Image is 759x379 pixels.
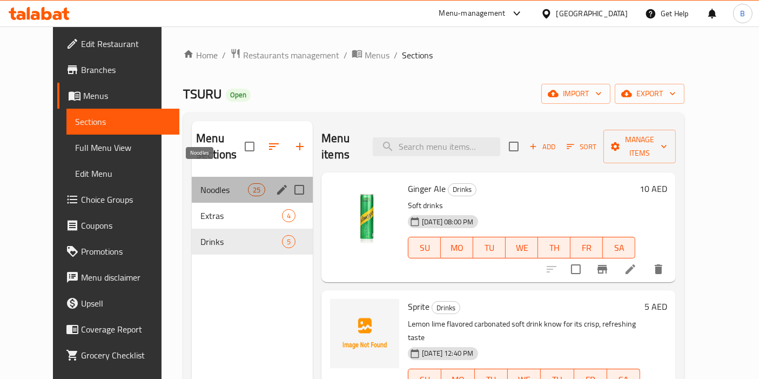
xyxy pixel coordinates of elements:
span: Branches [81,63,171,76]
a: Sections [66,109,180,135]
span: [DATE] 08:00 PM [418,217,478,227]
div: Drinks [448,183,476,196]
span: Noodles [200,183,248,196]
button: Add [525,138,560,155]
span: Edit Restaurant [81,37,171,50]
span: Coupons [81,219,171,232]
a: Choice Groups [57,187,180,212]
span: 4 [283,211,295,221]
button: export [615,84,684,104]
span: Edit Menu [75,167,171,180]
button: edit [274,182,290,198]
span: Menu disclaimer [81,271,171,284]
button: import [541,84,610,104]
div: Menu-management [439,7,506,20]
span: Drinks [200,235,282,248]
a: Edit Restaurant [57,31,180,57]
a: Full Menu View [66,135,180,161]
span: [DATE] 12:40 PM [418,348,478,358]
a: Menus [57,83,180,109]
span: Menus [365,49,389,62]
span: Extras [200,209,282,222]
span: Upsell [81,297,171,310]
div: [GEOGRAPHIC_DATA] [556,8,628,19]
a: Promotions [57,238,180,264]
span: Select all sections [238,135,261,158]
span: TH [542,240,566,256]
a: Menu disclaimer [57,264,180,290]
button: Sort [564,138,599,155]
a: Upsell [57,290,180,316]
span: Open [226,90,251,99]
button: delete [646,256,671,282]
span: Ginger Ale [408,181,446,197]
a: Home [183,49,218,62]
span: Add [528,141,557,153]
span: FR [575,240,599,256]
span: Sections [75,115,171,128]
span: Drinks [448,183,476,196]
a: Coverage Report [57,316,180,342]
button: Branch-specific-item [589,256,615,282]
button: MO [441,237,473,258]
span: Sort items [560,138,603,155]
input: search [373,137,500,156]
span: Manage items [612,133,667,160]
button: SA [603,237,635,258]
span: SU [413,240,436,256]
a: Menus [352,48,389,62]
div: Drinks5 [192,229,313,255]
span: SA [607,240,631,256]
button: Manage items [603,130,676,163]
a: Coupons [57,212,180,238]
div: items [248,183,265,196]
span: TSURU [183,82,221,106]
a: Edit Menu [66,161,180,187]
button: SU [408,237,441,258]
p: Lemon lime flavored carbonated soft drink know for its crisp, refreshing taste [408,317,640,344]
span: Grocery Checklist [81,349,171,362]
span: TU [478,240,501,256]
li: / [344,49,347,62]
span: Choice Groups [81,193,171,206]
div: Open [226,89,251,102]
span: export [623,87,676,101]
span: Full Menu View [75,141,171,154]
span: Sprite [408,298,429,315]
nav: Menu sections [192,172,313,259]
a: Edit menu item [624,263,637,276]
button: Add section [287,134,313,159]
span: 25 [248,185,265,195]
span: B [740,8,745,19]
span: Menus [83,89,171,102]
li: / [222,49,226,62]
span: Drinks [432,302,460,314]
a: Restaurants management [230,48,339,62]
span: MO [445,240,469,256]
img: Sprite [330,299,399,368]
h2: Menu sections [196,130,245,163]
span: Sections [402,49,433,62]
span: Sort [567,141,596,153]
span: 5 [283,237,295,247]
span: import [550,87,602,101]
h6: 5 AED [644,299,667,314]
li: / [394,49,398,62]
h6: 10 AED [640,181,667,196]
a: Grocery Checklist [57,342,180,368]
span: Promotions [81,245,171,258]
button: WE [506,237,538,258]
span: Coverage Report [81,323,171,336]
span: Select section [502,135,525,158]
nav: breadcrumb [183,48,684,62]
span: WE [510,240,534,256]
button: TU [473,237,506,258]
span: Add item [525,138,560,155]
div: Noodles25edit [192,177,313,203]
span: Restaurants management [243,49,339,62]
button: FR [570,237,603,258]
h2: Menu items [321,130,360,163]
button: TH [538,237,570,258]
p: Soft drinks [408,199,635,212]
